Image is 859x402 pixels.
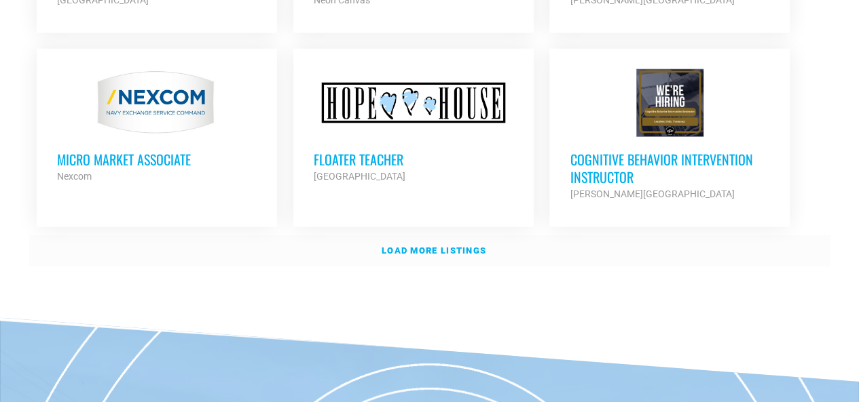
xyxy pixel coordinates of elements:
strong: [PERSON_NAME][GEOGRAPHIC_DATA] [570,188,734,199]
h3: Micro Market Associate [57,150,257,168]
strong: Nexcom [57,171,92,182]
strong: Load more listings [382,245,486,256]
h3: Floater Teacher [314,150,513,168]
a: Micro Market Associate Nexcom [37,49,277,205]
strong: [GEOGRAPHIC_DATA] [314,171,405,182]
h3: Cognitive Behavior Intervention Instructor [570,150,769,186]
a: Load more listings [29,235,830,266]
a: Floater Teacher [GEOGRAPHIC_DATA] [293,49,534,205]
a: Cognitive Behavior Intervention Instructor [PERSON_NAME][GEOGRAPHIC_DATA] [549,49,790,222]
